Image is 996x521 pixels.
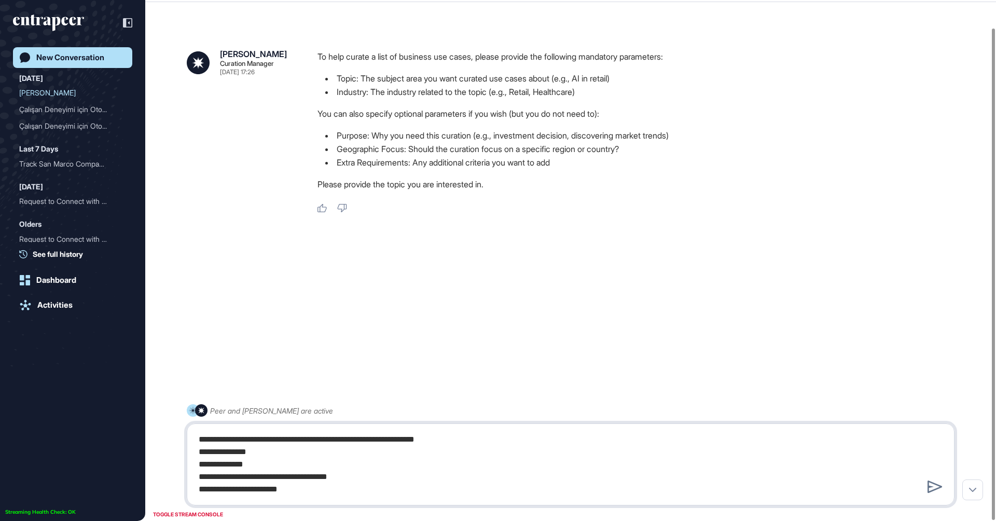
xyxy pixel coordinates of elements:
[317,142,963,156] li: Geographic Focus: Should the curation focus on a specific region or country?
[19,143,58,155] div: Last 7 Days
[317,72,963,85] li: Topic: The subject area you want curated use cases about (e.g., AI in retail)
[220,50,287,58] div: [PERSON_NAME]
[19,118,126,134] div: Çalışan Deneyimi için Otomatik Anket ve Dashboard Desteği Olan Yerel Uygulamalar
[33,249,83,259] span: See full history
[13,270,132,291] a: Dashboard
[13,295,132,316] a: Activities
[19,101,126,118] div: Çalışan Deneyimi için Otomatik Anket ve Dashboard Entegrasyonu: Türkiye Odaklı Çözümler
[19,118,118,134] div: Çalışan Deneyimi için Oto...
[19,231,126,248] div: Request to Connect with Reese
[19,72,43,85] div: [DATE]
[317,107,963,120] p: You can also specify optional parameters if you wish (but you do not need to):
[19,249,132,259] a: See full history
[13,47,132,68] a: New Conversation
[13,15,84,31] div: entrapeer-logo
[36,53,104,62] div: New Conversation
[220,69,255,75] div: [DATE] 17:26
[19,156,126,172] div: Track San Marco Company Website
[19,101,118,118] div: Çalışan Deneyimi için Oto...
[37,300,73,310] div: Activities
[317,177,963,191] p: Please provide the topic you are interested in.
[36,276,76,285] div: Dashboard
[317,50,963,63] p: To help curate a list of business use cases, please provide the following mandatory parameters:
[19,193,126,210] div: Request to Connect with Tracy
[19,231,118,248] div: Request to Connect with R...
[19,193,118,210] div: Request to Connect with T...
[317,129,963,142] li: Purpose: Why you need this curation (e.g., investment decision, discovering market trends)
[210,404,333,417] div: Peer and [PERSON_NAME] are active
[19,218,41,230] div: Olders
[317,85,963,99] li: Industry: The industry related to the topic (e.g., Retail, Healthcare)
[19,156,118,172] div: Track San Marco Company W...
[317,156,963,169] li: Extra Requirements: Any additional criteria you want to add
[19,85,126,101] div: Curie
[220,60,274,67] div: Curation Manager
[19,85,118,101] div: [PERSON_NAME]
[19,181,43,193] div: [DATE]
